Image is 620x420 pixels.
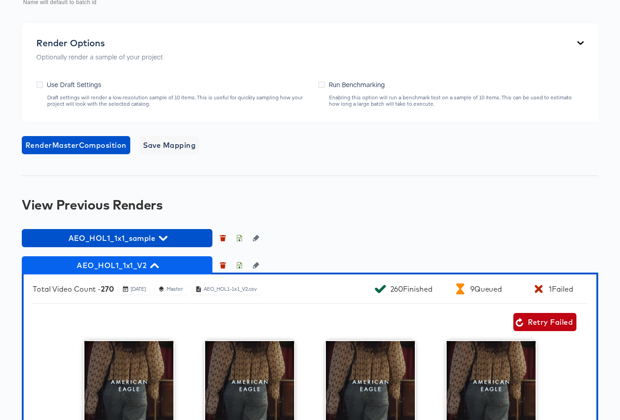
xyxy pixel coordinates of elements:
div: Render Options [36,38,163,49]
button: Retry Failed [513,313,576,331]
div: 9 Queued [470,284,502,293]
span: Render Master Composition [25,139,127,151]
span: Retry Failed [517,316,573,328]
div: AEO_HOL1-1x1_V2.csv [203,286,257,293]
span: Use Draft Settings [47,80,101,89]
span: AEO_HOL1_1x1_sample [26,232,208,244]
div: Enabling this option will run a benchmark test on a sample of 10 items. This can be used to estim... [329,94,584,107]
div: Master [166,286,183,293]
button: Save Mapping [139,136,200,154]
button: RenderMasterComposition [22,136,130,154]
div: Draft settings will render a low-resolution sample of 10 items. This is useful for quickly sampli... [47,94,309,107]
span: Save Mapping [143,139,196,151]
button: AEO_HOL1_1x1_V2 [22,256,212,274]
button: AEO_HOL1_1x1_sample [22,229,212,247]
div: 260 Finished [390,284,433,293]
div: [DATE] [130,286,146,293]
div: View Previous Renders [22,197,598,212]
b: 270 [101,284,114,293]
div: 1 Failed [549,284,573,293]
span: Run Benchmarking [329,80,385,89]
p: Optionally render a sample of your project [36,52,163,61]
span: AEO_HOL1_1x1_V2 [26,259,208,272]
div: Total Video Count - [33,284,114,293]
